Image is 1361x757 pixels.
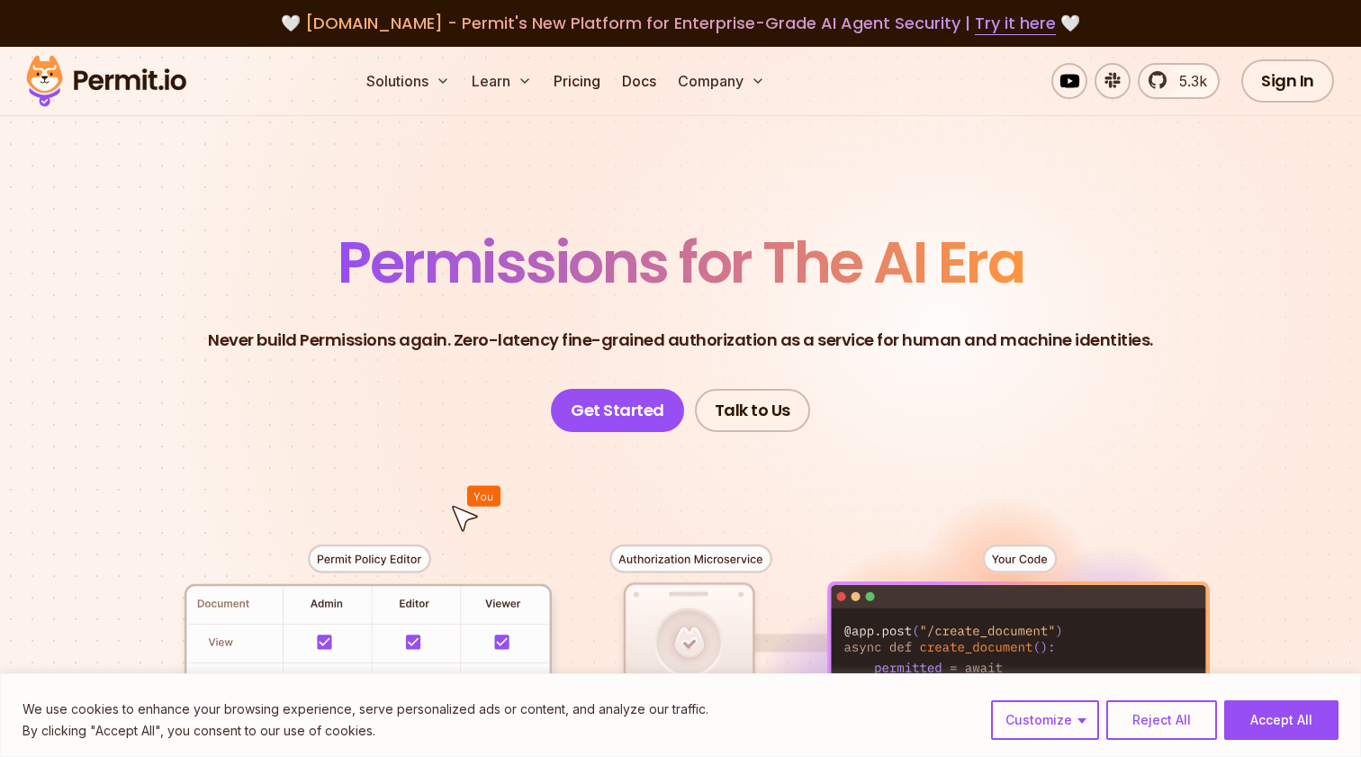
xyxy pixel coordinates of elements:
a: Sign In [1241,59,1334,103]
a: Docs [615,63,663,99]
button: Company [671,63,772,99]
div: 🤍 🤍 [43,11,1318,36]
button: Customize [991,700,1099,740]
a: Try it here [975,12,1056,35]
p: Never build Permissions again. Zero-latency fine-grained authorization as a service for human and... [208,328,1153,353]
span: 5.3k [1168,70,1207,92]
img: Permit logo [18,50,194,112]
a: Pricing [546,63,608,99]
a: 5.3k [1138,63,1220,99]
button: Accept All [1224,700,1338,740]
button: Solutions [359,63,457,99]
a: Talk to Us [695,389,810,432]
p: By clicking "Accept All", you consent to our use of cookies. [23,720,708,742]
button: Reject All [1106,700,1217,740]
p: We use cookies to enhance your browsing experience, serve personalized ads or content, and analyz... [23,698,708,720]
span: [DOMAIN_NAME] - Permit's New Platform for Enterprise-Grade AI Agent Security | [305,12,1056,34]
span: Permissions for The AI Era [338,222,1023,302]
a: Get Started [551,389,684,432]
button: Learn [464,63,539,99]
